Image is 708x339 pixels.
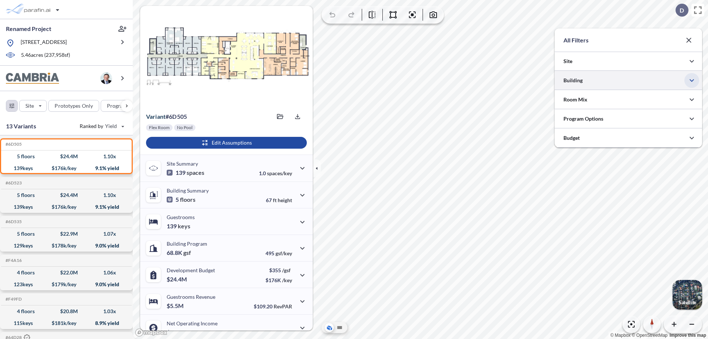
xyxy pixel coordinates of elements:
h5: Click to copy the code [4,258,22,263]
p: # 6d505 [146,113,187,120]
p: $2.2M [167,329,185,336]
p: No Pool [177,125,192,131]
p: 5.46 acres ( 237,958 sf) [21,51,70,59]
p: 5 [167,196,195,203]
p: All Filters [563,36,589,45]
span: Yield [105,122,117,130]
button: Site Plan [335,323,344,332]
p: $109.20 [254,303,292,309]
p: $176K [265,277,292,283]
h5: Click to copy the code [4,142,22,147]
p: Guestrooms [167,214,195,220]
img: user logo [100,72,112,84]
p: Flex Room [149,125,170,131]
button: Prototypes Only [48,100,99,112]
p: 495 [265,250,292,256]
span: spaces [187,169,204,176]
img: Switcher Image [673,280,702,309]
p: Net Operating Income [167,320,218,326]
a: Mapbox [610,333,631,338]
span: spaces/key [267,170,292,176]
p: [STREET_ADDRESS] [21,38,67,48]
span: /key [282,277,292,283]
button: Site [19,100,47,112]
span: ft [273,197,277,203]
span: gsf [183,249,191,256]
p: Budget [563,134,580,142]
p: 67 [266,197,292,203]
p: 13 Variants [6,122,36,131]
button: Ranked by Yield [74,120,129,132]
span: gsf/key [275,250,292,256]
p: Site [563,58,572,65]
p: Satellite [678,300,696,305]
p: 139 [167,169,204,176]
p: Site [25,102,34,110]
p: $5.5M [167,302,185,309]
span: margin [276,330,292,336]
a: Improve this map [670,333,706,338]
h5: Click to copy the code [4,219,22,224]
p: Renamed Project [6,25,51,33]
p: 139 [167,222,190,230]
p: Site Summary [167,160,198,167]
p: Building Program [167,241,207,247]
h5: Click to copy the code [4,297,22,302]
button: Switcher ImageSatellite [673,280,702,309]
button: Aerial View [325,323,334,332]
a: OpenStreetMap [632,333,667,338]
p: $24.4M [167,276,188,283]
span: floors [180,196,195,203]
a: Mapbox homepage [135,328,167,337]
p: Development Budget [167,267,215,273]
span: keys [178,222,190,230]
p: $355 [265,267,292,273]
p: Program [107,102,128,110]
p: 40.0% [261,330,292,336]
span: Variant [146,113,166,120]
span: /gsf [282,267,291,273]
p: 68.8K [167,249,191,256]
p: Edit Assumptions [212,139,252,146]
p: Building Summary [167,187,209,194]
p: Guestrooms Revenue [167,294,215,300]
h5: Click to copy the code [4,180,22,186]
p: D [680,7,684,14]
button: Edit Assumptions [146,137,307,149]
p: Room Mix [563,96,587,103]
span: height [278,197,292,203]
p: 1.0 [259,170,292,176]
p: Program Options [563,115,603,122]
button: Program [101,100,140,112]
span: RevPAR [274,303,292,309]
p: Prototypes Only [55,102,93,110]
img: BrandImage [6,73,59,84]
